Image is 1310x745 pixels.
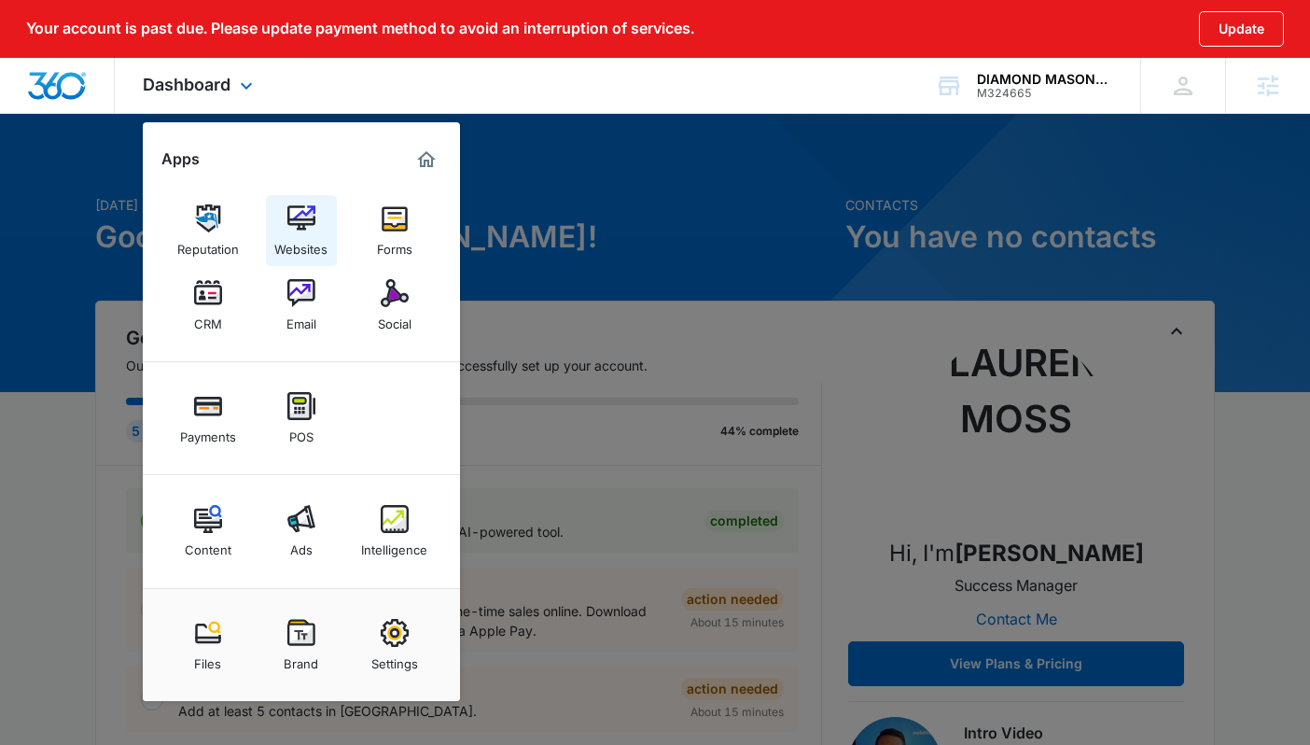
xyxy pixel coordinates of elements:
div: Keywords by Traffic [206,110,314,122]
div: Reputation [177,232,239,257]
img: website_grey.svg [30,49,45,63]
div: Social [378,307,411,331]
p: Your account is past due. Please update payment method to avoid an interruption of services. [26,20,694,37]
a: Files [173,610,244,681]
a: POS [266,383,337,454]
div: Payments [180,420,236,444]
span: Dashboard [143,75,230,94]
img: logo_orange.svg [30,30,45,45]
a: Brand [266,610,337,681]
div: Settings [371,647,418,671]
a: Reputation [173,195,244,266]
a: Social [359,270,430,341]
div: Ads [290,533,313,557]
a: Settings [359,610,430,681]
div: v 4.0.25 [52,30,91,45]
div: Content [185,533,231,557]
div: Intelligence [361,533,427,557]
a: Content [173,496,244,567]
a: Marketing 360® Dashboard [411,145,441,175]
a: CRM [173,270,244,341]
button: Update [1199,11,1284,47]
div: Email [286,307,316,331]
div: POS [289,420,314,444]
a: Websites [266,195,337,266]
h2: Apps [161,150,200,168]
div: Forms [377,232,412,257]
a: Email [266,270,337,341]
div: Brand [284,647,318,671]
div: CRM [194,307,222,331]
a: Ads [266,496,337,567]
img: tab_domain_overview_orange.svg [50,108,65,123]
a: Payments [173,383,244,454]
a: Forms [359,195,430,266]
img: tab_keywords_by_traffic_grey.svg [186,108,201,123]
a: Intelligence [359,496,430,567]
div: Dashboard [115,58,286,113]
div: Files [194,647,221,671]
div: Domain Overview [71,110,167,122]
div: account name [977,72,1113,87]
div: account id [977,87,1113,100]
div: Websites [274,232,327,257]
div: Domain: [DOMAIN_NAME] [49,49,205,63]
